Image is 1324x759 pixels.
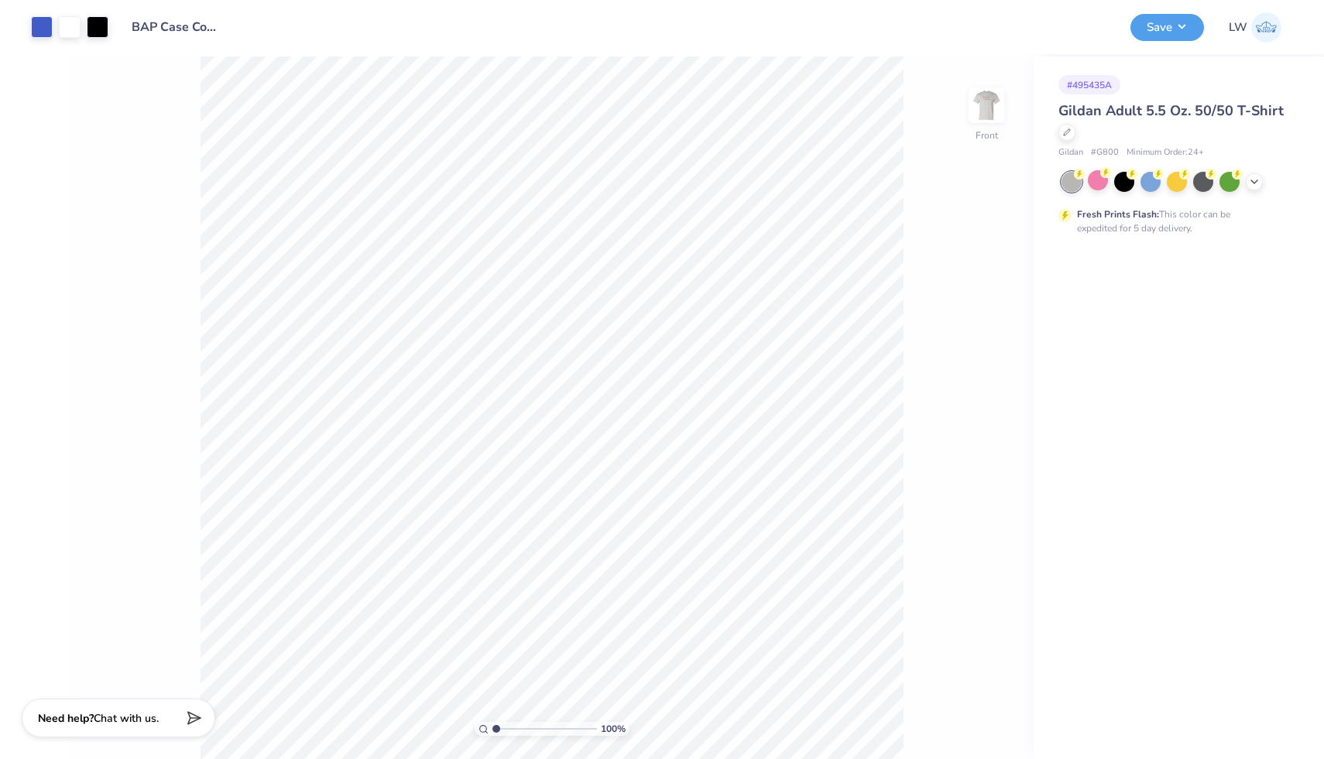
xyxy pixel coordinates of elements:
[1127,146,1204,159] span: Minimum Order: 24 +
[1058,75,1120,94] div: # 495435A
[1229,12,1281,43] a: LW
[1229,19,1247,36] span: LW
[1091,146,1119,159] span: # G800
[120,12,234,43] input: Untitled Design
[94,711,159,726] span: Chat with us.
[601,722,626,736] span: 100 %
[1058,101,1284,120] span: Gildan Adult 5.5 Oz. 50/50 T-Shirt
[1058,146,1083,159] span: Gildan
[1077,207,1267,235] div: This color can be expedited for 5 day delivery.
[38,711,94,726] strong: Need help?
[1251,12,1281,43] img: Lexi Wisenauer
[1130,14,1204,41] button: Save
[976,128,998,142] div: Front
[971,90,1002,121] img: Front
[1077,208,1159,221] strong: Fresh Prints Flash:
